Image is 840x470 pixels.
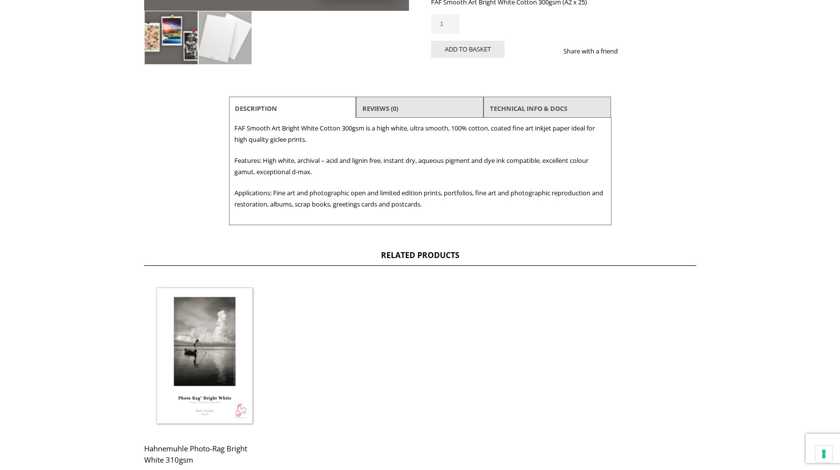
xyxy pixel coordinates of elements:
button: Add to basket [431,41,505,58]
img: facebook sharing button [630,47,637,55]
img: FAF Smooth Art Bright White Cotton 300gsm - Image 2 [199,11,252,64]
p: Share with a friend [563,46,630,57]
img: email sharing button [653,47,661,55]
a: Description [235,100,277,117]
p: FAF Smooth Art Bright White Cotton 300gsm is a high white, ultra smooth, 100% cotton, coated fine... [234,123,606,145]
img: FAF Smooth Art Bright White Cotton 300gsm [145,11,198,64]
p: Features: High white, archival – acid and lignin free, instant dry, aqueous pigment and dye ink c... [234,155,606,178]
button: Your consent preferences for tracking technologies [815,445,832,462]
img: Hahnemuhle Photo-Rag Bright White 310gsm [144,281,266,433]
h2: Related products [144,250,696,266]
img: twitter sharing button [641,47,649,55]
input: Product quantity [431,14,459,33]
a: Reviews (0) [362,100,398,117]
a: TECHNICAL INFO & DOCS [490,100,567,117]
p: Applications: Fine art and photographic open and limited edition prints, portfolios, fine art and... [234,187,606,210]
